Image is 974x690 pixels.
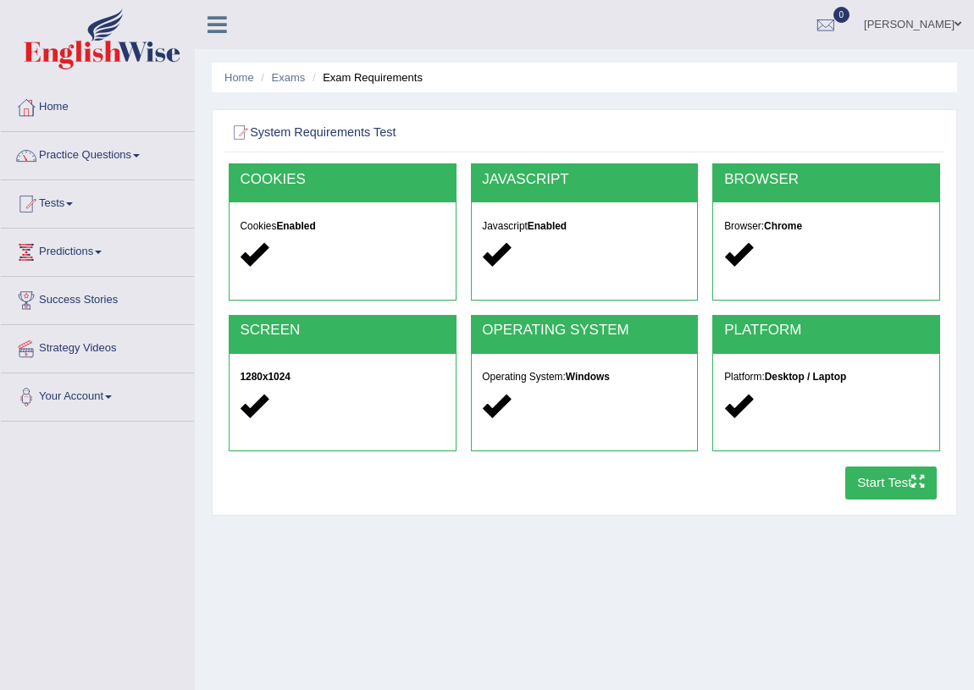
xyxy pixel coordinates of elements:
a: Predictions [1,229,194,271]
a: Practice Questions [1,132,194,174]
a: Tests [1,180,194,223]
h5: Browser: [724,221,928,232]
a: Home [1,84,194,126]
h2: SCREEN [240,323,444,339]
h2: System Requirements Test [229,122,670,144]
h2: PLATFORM [724,323,928,339]
h5: Javascript [482,221,686,232]
h5: Cookies [240,221,444,232]
a: Exams [272,71,306,84]
a: Your Account [1,373,194,416]
button: Start Test [845,466,938,500]
h5: Platform: [724,372,928,383]
a: Success Stories [1,277,194,319]
h2: JAVASCRIPT [482,172,686,188]
h2: COOKIES [240,172,444,188]
strong: Desktop / Laptop [765,371,846,383]
h5: Operating System: [482,372,686,383]
li: Exam Requirements [308,69,423,86]
strong: Enabled [528,220,567,232]
strong: Chrome [764,220,802,232]
strong: Enabled [276,220,315,232]
span: 0 [833,7,850,23]
a: Strategy Videos [1,325,194,367]
h2: OPERATING SYSTEM [482,323,686,339]
h2: BROWSER [724,172,928,188]
strong: Windows [566,371,610,383]
strong: 1280x1024 [240,371,291,383]
a: Home [224,71,254,84]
